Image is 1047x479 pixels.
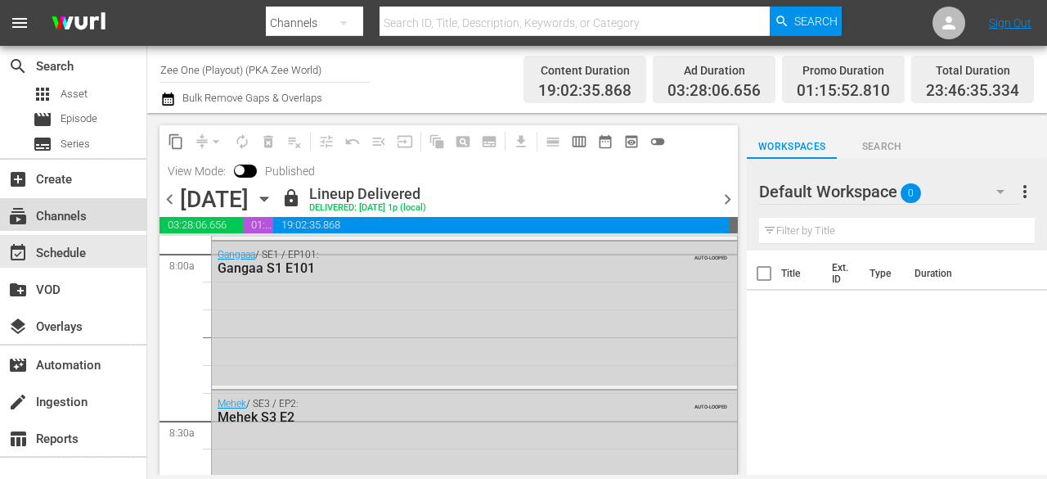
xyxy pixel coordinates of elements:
th: Ext. ID [822,251,860,296]
span: Refresh All Search Blocks [418,125,450,157]
span: Overlays [8,317,28,337]
span: 03:28:06.656 [160,217,243,233]
span: Week Calendar View [566,129,592,155]
span: Clear Lineup [281,129,308,155]
img: ans4CAIJ8jUAAAAAAAAAAAAAAAAAAAAAAAAgQb4GAAAAAAAAAAAAAAAAAAAAAAAAJMjXAAAAAAAAAAAAAAAAAAAAAAAAgAT5G... [39,4,118,43]
span: Toggle to switch from Published to Draft view. [234,165,245,176]
span: chevron_right [717,189,738,210]
span: Episode [61,111,97,127]
span: Fill episodes with ad slates [366,129,392,155]
div: Promo Duration [797,59,890,82]
div: / SE3 / EP2: [218,398,647,425]
span: Schedule [8,243,28,263]
span: Select an event to delete [255,129,281,155]
span: Revert to Primary Episode [339,129,366,155]
th: Duration [905,251,1003,296]
span: Bulk Remove Gaps & Overlaps [180,92,322,104]
span: lock [281,188,301,208]
span: Reports [8,429,28,449]
span: Channels [8,206,28,226]
span: 23:46:35.334 [926,82,1019,101]
span: movie [33,110,52,129]
span: Search [794,7,838,36]
span: Customize Events [308,125,339,157]
span: date_range_outlined [597,133,613,150]
span: View Backup [618,129,645,155]
span: Remove Gaps & Overlaps [189,129,229,155]
span: Asset [33,84,52,104]
div: Lineup Delivered [309,185,426,203]
span: more_vert [1015,182,1035,201]
span: Copy Lineup [163,129,189,155]
span: preview_outlined [623,133,640,150]
span: 01:15:52.810 [797,82,890,101]
span: AUTO-LOOPED [694,247,727,260]
span: 03:28:06.656 [667,82,761,101]
div: / SE1 / EP101: [218,249,647,276]
div: Default Workspace [759,169,1020,215]
span: Download as CSV [502,125,534,157]
span: Month Calendar View [592,129,618,155]
div: Ad Duration [667,59,761,82]
span: content_copy [168,133,184,150]
span: Workspaces [747,138,837,156]
span: chevron_left [160,189,180,210]
span: 0 [901,176,921,210]
span: 00:13:24.666 [730,217,738,233]
div: Total Duration [926,59,1019,82]
span: menu [10,13,29,33]
span: 19:02:35.868 [273,217,730,233]
span: 01:15:52.810 [243,217,273,233]
div: DELIVERED: [DATE] 1p (local) [309,203,426,214]
span: Loop Content [229,129,255,155]
span: calendar_view_week_outlined [571,133,587,150]
span: VOD [8,280,28,300]
span: 24 hours Lineup View is OFF [645,129,671,155]
th: Title [781,251,822,296]
span: 19:02:35.868 [538,82,631,101]
span: Create [8,169,28,189]
span: AUTO-LOOPED [694,396,727,409]
div: [DATE] [180,186,249,213]
button: more_vert [1015,172,1035,211]
span: Published [257,165,323,178]
button: Search [770,7,842,36]
span: Search [837,138,927,156]
a: Mehek [218,398,246,409]
span: Create Search Block [450,129,476,155]
span: Update Metadata from Key Asset [392,129,418,155]
a: Sign Out [989,16,1031,29]
span: Series [33,134,52,154]
span: Search [8,56,28,76]
span: View Mode: [160,165,234,178]
span: toggle_off [649,133,666,150]
th: Type [860,251,905,296]
div: Gangaa S1 E101 [218,260,647,276]
span: Asset [61,86,88,102]
span: Day Calendar View [534,125,566,157]
span: Create Series Block [476,129,502,155]
a: Gangaaa [218,249,255,260]
span: Series [61,136,90,152]
div: Content Duration [538,59,631,82]
span: Ingestion [8,392,28,412]
span: Automation [8,355,28,375]
div: Mehek S3 E2 [218,409,647,425]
